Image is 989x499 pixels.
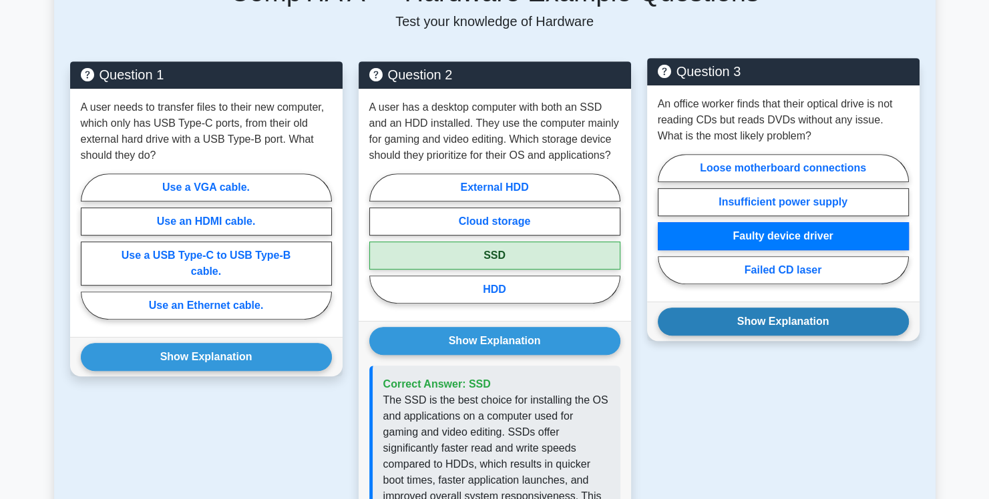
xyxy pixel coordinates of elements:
[81,67,332,83] h5: Question 1
[369,276,620,304] label: HDD
[81,99,332,163] p: A user needs to transfer files to their new computer, which only has USB Type-C ports, from their...
[658,154,909,182] label: Loose motherboard connections
[369,173,620,201] label: External HDD
[369,241,620,270] label: SSD
[658,308,909,336] button: Show Explanation
[658,256,909,284] label: Failed CD laser
[81,207,332,235] label: Use an HDMI cable.
[81,241,332,286] label: Use a USB Type-C to USB Type-B cable.
[369,327,620,355] button: Show Explanation
[658,222,909,250] label: Faulty device driver
[81,292,332,320] label: Use an Ethernet cable.
[70,13,920,29] p: Test your knowledge of Hardware
[658,96,909,144] p: An office worker finds that their optical drive is not reading CDs but reads DVDs without any iss...
[658,188,909,216] label: Insufficient power supply
[81,173,332,201] label: Use a VGA cable.
[383,378,491,390] span: Correct Answer: SSD
[369,207,620,235] label: Cloud storage
[369,99,620,163] p: A user has a desktop computer with both an SSD and an HDD installed. They use the computer mainly...
[81,343,332,371] button: Show Explanation
[369,67,620,83] h5: Question 2
[658,63,909,79] h5: Question 3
